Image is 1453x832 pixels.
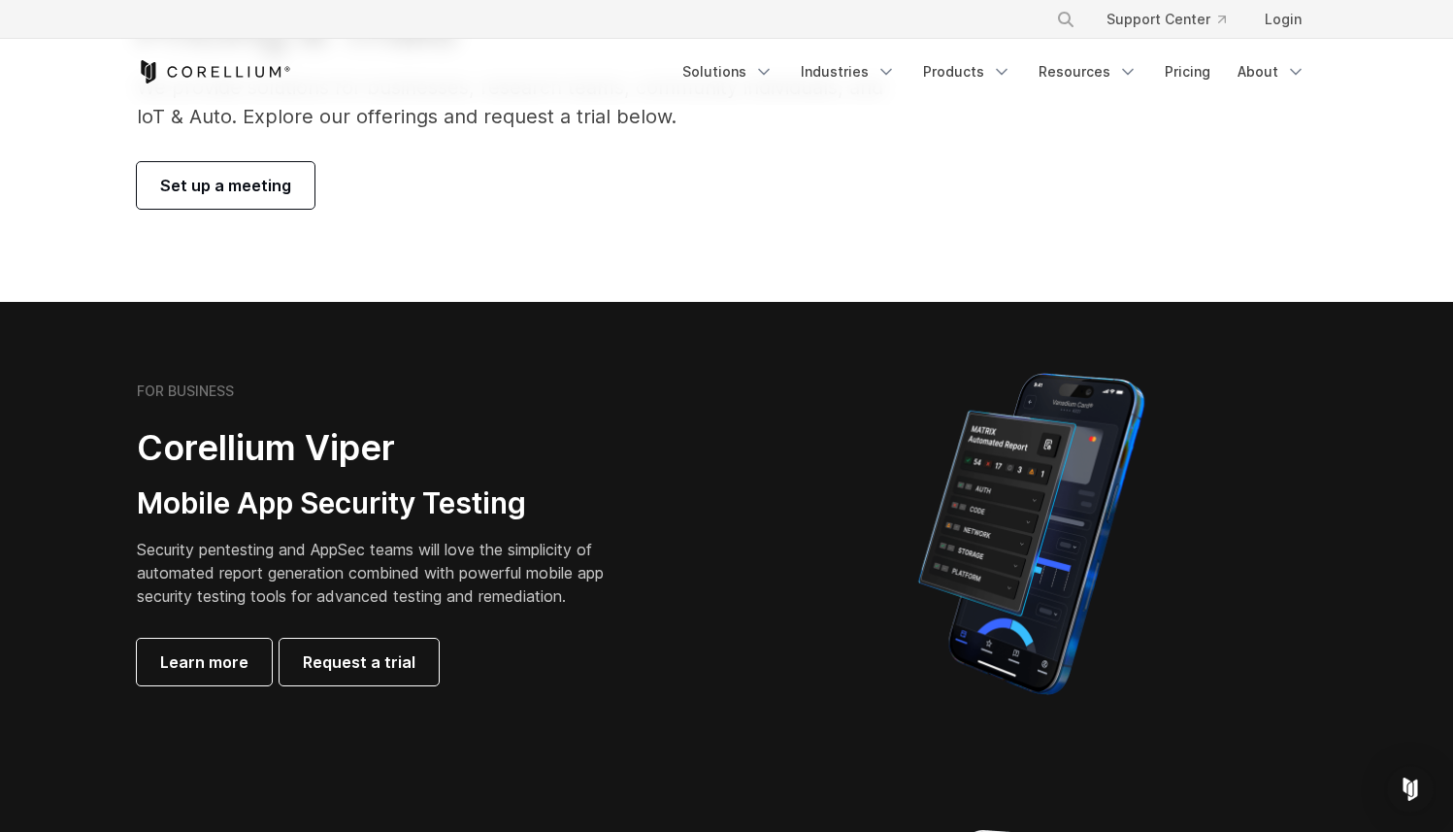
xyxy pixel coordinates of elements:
button: Search [1048,2,1083,37]
h6: FOR BUSINESS [137,383,234,400]
a: Learn more [137,639,272,685]
a: About [1226,54,1317,89]
a: Resources [1027,54,1149,89]
a: Support Center [1091,2,1241,37]
span: Set up a meeting [160,174,291,197]
h3: Mobile App Security Testing [137,485,634,522]
span: Request a trial [303,650,415,674]
span: Learn more [160,650,248,674]
div: Navigation Menu [1033,2,1317,37]
div: Navigation Menu [671,54,1317,89]
div: Open Intercom Messenger [1387,766,1434,813]
p: Security pentesting and AppSec teams will love the simplicity of automated report generation comb... [137,538,634,608]
a: Set up a meeting [137,162,314,209]
a: Solutions [671,54,785,89]
img: Corellium MATRIX automated report on iPhone showing app vulnerability test results across securit... [885,364,1177,704]
h2: Corellium Viper [137,426,634,470]
a: Products [911,54,1023,89]
a: Corellium Home [137,60,291,83]
a: Industries [789,54,908,89]
a: Request a trial [280,639,439,685]
a: Login [1249,2,1317,37]
a: Pricing [1153,54,1222,89]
